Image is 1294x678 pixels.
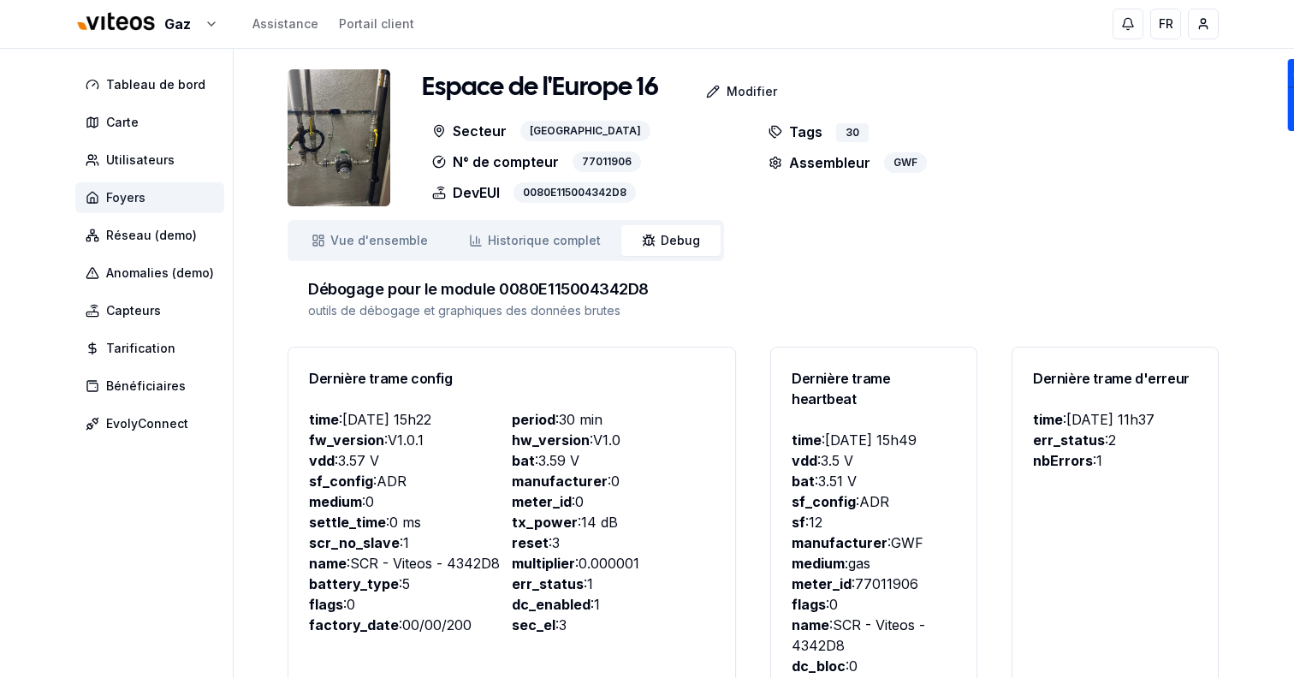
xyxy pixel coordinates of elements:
[792,594,956,615] p: : 0
[512,409,715,430] p: : 30 min
[1033,450,1197,471] p: : 1
[512,532,715,553] p: : 3
[309,574,512,594] p: : 5
[520,121,650,141] div: [GEOGRAPHIC_DATA]
[75,408,231,439] a: EvolyConnect
[309,616,399,633] span: factory_date
[308,282,1198,297] h3: Débogage pour le module 0080E115004342D8
[75,107,231,138] a: Carte
[309,368,715,389] h3: Dernière trame config
[291,225,448,256] a: Vue d'ensemble
[106,378,186,395] span: Bénéficiaires
[309,452,335,469] span: vdd
[512,514,578,531] span: tx_power
[792,534,887,551] span: manufacturer
[512,534,549,551] span: reset
[1150,9,1181,39] button: FR
[1159,15,1173,33] span: FR
[792,473,815,490] span: bat
[658,74,791,109] a: Modifier
[309,514,386,531] span: settle_time
[106,76,205,93] span: Tableau de bord
[309,534,400,551] span: scr_no_slave
[432,152,559,172] p: N° de compteur
[792,615,956,656] p: : SCR - Viteos - 4342D8
[512,450,715,471] p: : 3.59 V
[308,302,1198,319] p: outils de débogage et graphiques des données brutes
[75,220,231,251] a: Réseau (demo)
[106,227,197,244] span: Réseau (demo)
[309,491,512,512] p: : 0
[792,616,829,633] span: name
[512,596,591,613] span: dc_enabled
[75,371,231,401] a: Bénéficiaires
[106,265,214,282] span: Anomalies (demo)
[512,491,715,512] p: : 0
[309,450,512,471] p: : 3.57 V
[512,430,715,450] p: : V1.0
[309,596,343,613] span: flags
[512,594,715,615] p: : 1
[106,189,145,206] span: Foyers
[252,15,318,33] a: Assistance
[309,473,373,490] span: sf_config
[106,302,161,319] span: Capteurs
[309,493,362,510] span: medium
[309,575,399,592] span: battery_type
[512,452,535,469] span: bat
[309,409,512,430] p: : [DATE] 15h22
[106,152,175,169] span: Utilisateurs
[75,295,231,326] a: Capteurs
[106,114,139,131] span: Carte
[769,152,870,173] p: Assembleur
[432,121,507,141] p: Secteur
[512,431,590,449] span: hw_version
[309,430,512,450] p: : V1.0.1
[512,615,715,635] p: : 3
[309,411,339,428] span: time
[75,69,231,100] a: Tableau de bord
[309,555,347,572] span: name
[1033,409,1197,430] p: : [DATE] 11h37
[1033,430,1197,450] p: : 2
[512,411,555,428] span: period
[339,15,414,33] a: Portail client
[621,225,721,256] a: Debug
[512,616,555,633] span: sec_el
[792,656,956,676] p: : 0
[512,473,608,490] span: manufacturer
[727,83,777,100] p: Modifier
[512,512,715,532] p: : 14 dB
[792,431,822,449] span: time
[309,553,512,574] p: : SCR - Viteos - 4342D8
[792,657,846,675] span: dc_bloc
[1033,431,1105,449] span: err_status
[512,471,715,491] p: : 0
[432,182,500,203] p: DevEUI
[792,532,956,553] p: : GWF
[75,258,231,288] a: Anomalies (demo)
[792,596,826,613] span: flags
[288,69,390,206] img: unit Image
[661,232,700,249] span: Debug
[792,512,956,532] p: : 12
[792,452,817,469] span: vdd
[792,575,852,592] span: meter_id
[309,594,512,615] p: : 0
[836,123,869,142] div: 30
[573,152,641,172] div: 77011906
[75,145,231,175] a: Utilisateurs
[309,431,384,449] span: fw_version
[792,574,956,594] p: : 77011906
[488,232,601,249] span: Historique complet
[309,512,512,532] p: : 0 ms
[884,152,927,173] div: GWF
[512,493,572,510] span: meter_id
[448,225,621,256] a: Historique complet
[309,532,512,553] p: : 1
[512,575,584,592] span: err_status
[512,553,715,574] p: : 0.000001
[1033,411,1063,428] span: time
[792,491,956,512] p: : ADR
[792,555,845,572] span: medium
